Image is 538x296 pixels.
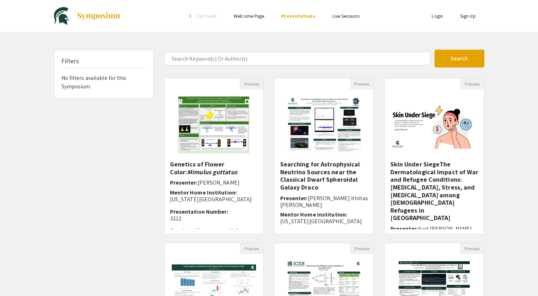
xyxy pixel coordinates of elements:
h6: Presenter: [170,179,258,186]
strong: Carotenoids are essential pigment compounds synthesized by plants, algae, and cyanobacteri... [170,226,257,251]
h5: Genetics of Flower Color: [170,160,258,176]
h6: Presenter: [280,195,368,208]
button: Preview [240,243,263,254]
button: Preview [350,78,373,89]
span: Presentation Number: [170,208,228,215]
a: Presentations [281,13,315,19]
div: Open Presentation <p>Searching for Astrophysical Neutrino Sources near the Classical Dwarf Sphero... [274,78,374,234]
p: 3212 [170,215,258,222]
p: [US_STATE][GEOGRAPHIC_DATA] [170,196,258,203]
a: Login [432,13,443,19]
span: Ayat [PERSON_NAME] [418,225,472,232]
img: Symposium by ForagerOne [76,12,121,20]
span: [PERSON_NAME] [198,179,240,186]
span: [PERSON_NAME] Ithihas [PERSON_NAME] [280,194,368,209]
span: Mentor Home Institution: [280,211,347,218]
h6: Presenter: [390,225,478,232]
div: No filters available for this Symposium. [54,50,153,98]
a: Mid-Michigan Symposium for Undergraduate Research Experiences 2025 [54,7,121,25]
img: Mid-Michigan Symposium for Undergraduate Research Experiences 2025 [54,7,69,25]
button: Preview [460,243,484,254]
h5: Skin Under SiegeThe Dermatological Impact of War and Refugee Conditions: [MEDICAL_DATA], Stress, ... [390,160,478,222]
iframe: Chat [508,264,533,291]
em: Mimulus guttatus [187,168,237,176]
a: Sign Up [460,13,476,19]
button: Preview [350,243,373,254]
h5: Searching for Astrophysical Neutrino Sources near the Classical Dwarf Spheroidal Galaxy Draco [280,160,368,191]
img: <p>Genetics of Flower Color: <em>Mimulus guttatus</em></p> [171,89,256,160]
img: <p><strong style="background-color: transparent; color: rgb(0, 0, 0);">Skin Under Siege</strong><... [385,94,484,156]
a: Welcome Page [234,13,264,19]
button: Search [435,50,484,67]
a: Live Sessions [332,13,359,19]
button: Preview [240,78,263,89]
div: arrow_back_ios [189,14,193,18]
img: <p>Searching for Astrophysical Neutrino Sources near the Classical Dwarf Spheroidal Galaxy Draco</p> [279,89,369,160]
span: Exit Event [197,13,217,19]
h5: Filters [62,57,79,65]
div: Open Presentation <p>Genetics of Flower Color: <em>Mimulus guttatus</em></p> [164,78,264,234]
button: Preview [460,78,484,89]
span: Mentor Home Institution: [170,189,237,196]
input: Search Keyword(s) Or Author(s) [164,52,430,65]
p: [US_STATE][GEOGRAPHIC_DATA] [280,218,368,225]
div: Open Presentation <p><strong style="background-color: transparent; color: rgb(0, 0, 0);">Skin Und... [384,78,484,234]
